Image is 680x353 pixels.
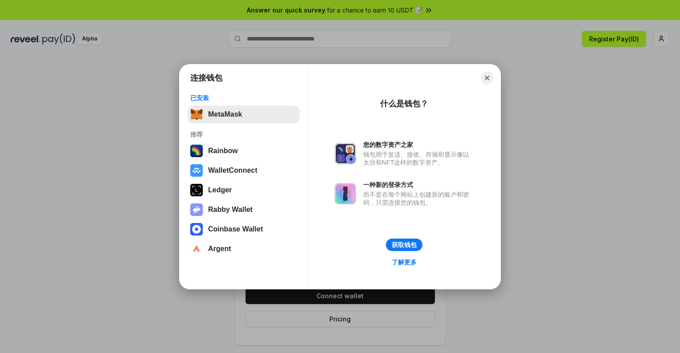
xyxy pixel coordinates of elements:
div: Rainbow [208,147,238,155]
a: 了解更多 [386,256,422,268]
div: MetaMask [208,110,242,118]
button: MetaMask [188,105,299,123]
div: 获取钱包 [392,241,417,249]
div: 钱包用于发送、接收、存储和显示像以太坊和NFT这样的数字资产。 [363,150,474,166]
img: svg+xml,%3Csvg%20xmlns%3D%22http%3A%2F%2Fwww.w3.org%2F2000%2Fsvg%22%20fill%3D%22none%22%20viewBox... [335,183,356,204]
img: svg+xml,%3Csvg%20width%3D%2228%22%20height%3D%2228%22%20viewBox%3D%220%200%2028%2028%22%20fill%3D... [190,223,203,235]
div: 一种新的登录方式 [363,181,474,189]
div: Rabby Wallet [208,206,253,214]
div: Coinbase Wallet [208,225,263,233]
button: Rabby Wallet [188,201,299,219]
img: svg+xml,%3Csvg%20width%3D%2228%22%20height%3D%2228%22%20viewBox%3D%220%200%2028%2028%22%20fill%3D... [190,243,203,255]
div: WalletConnect [208,166,258,174]
h1: 连接钱包 [190,73,222,83]
div: 了解更多 [392,258,417,266]
button: Ledger [188,181,299,199]
img: svg+xml,%3Csvg%20xmlns%3D%22http%3A%2F%2Fwww.w3.org%2F2000%2Fsvg%22%20fill%3D%22none%22%20viewBox... [335,143,356,164]
div: 什么是钱包？ [380,98,428,109]
div: 您的数字资产之家 [363,141,474,149]
img: svg+xml,%3Csvg%20xmlns%3D%22http%3A%2F%2Fwww.w3.org%2F2000%2Fsvg%22%20width%3D%2228%22%20height%3... [190,184,203,196]
img: svg+xml,%3Csvg%20width%3D%2228%22%20height%3D%2228%22%20viewBox%3D%220%200%2028%2028%22%20fill%3D... [190,164,203,177]
img: svg+xml,%3Csvg%20width%3D%22120%22%20height%3D%22120%22%20viewBox%3D%220%200%20120%20120%22%20fil... [190,145,203,157]
div: Ledger [208,186,232,194]
button: Rainbow [188,142,299,160]
button: Coinbase Wallet [188,220,299,238]
div: 而不是在每个网站上创建新的账户和密码，只需连接您的钱包。 [363,191,474,207]
button: Close [481,72,493,84]
button: WalletConnect [188,162,299,179]
div: 已安装 [190,94,297,102]
img: svg+xml,%3Csvg%20xmlns%3D%22http%3A%2F%2Fwww.w3.org%2F2000%2Fsvg%22%20fill%3D%22none%22%20viewBox... [190,203,203,216]
button: Argent [188,240,299,258]
div: Argent [208,245,231,253]
button: 获取钱包 [386,239,422,251]
img: svg+xml,%3Csvg%20fill%3D%22none%22%20height%3D%2233%22%20viewBox%3D%220%200%2035%2033%22%20width%... [190,108,203,121]
div: 推荐 [190,130,297,138]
